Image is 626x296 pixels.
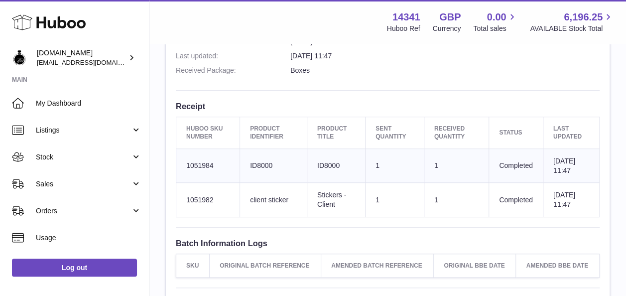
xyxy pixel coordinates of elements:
[36,206,131,216] span: Orders
[176,117,240,148] th: Huboo SKU Number
[290,51,600,61] dd: [DATE] 11:47
[473,24,517,33] span: Total sales
[176,148,240,183] td: 1051984
[473,10,517,33] a: 0.00 Total sales
[290,66,600,75] dd: Boxes
[564,10,603,24] span: 6,196.25
[307,183,365,217] td: Stickers - Client
[240,183,307,217] td: client sticker
[489,117,543,148] th: Status
[543,183,599,217] td: [DATE] 11:47
[307,117,365,148] th: Product title
[36,179,131,189] span: Sales
[307,148,365,183] td: ID8000
[210,254,321,278] th: Original Batch Reference
[530,24,614,33] span: AVAILABLE Stock Total
[424,117,489,148] th: Received Quantity
[12,50,27,65] img: internalAdmin-14341@internal.huboo.com
[176,183,240,217] td: 1051982
[392,10,420,24] strong: 14341
[176,101,600,112] h3: Receipt
[543,117,599,148] th: Last updated
[387,24,420,33] div: Huboo Ref
[489,183,543,217] td: Completed
[433,24,461,33] div: Currency
[176,66,290,75] dt: Received Package:
[176,254,210,278] th: SKU
[240,117,307,148] th: Product Identifier
[434,254,516,278] th: Original BBE Date
[36,126,131,135] span: Listings
[439,10,461,24] strong: GBP
[37,58,146,66] span: [EMAIL_ADDRESS][DOMAIN_NAME]
[176,238,600,249] h3: Batch Information Logs
[489,148,543,183] td: Completed
[543,148,599,183] td: [DATE] 11:47
[12,259,137,277] a: Log out
[424,148,489,183] td: 1
[36,152,131,162] span: Stock
[487,10,506,24] span: 0.00
[36,99,141,108] span: My Dashboard
[321,254,434,278] th: Amended Batch Reference
[366,183,424,217] td: 1
[366,148,424,183] td: 1
[240,148,307,183] td: ID8000
[516,254,600,278] th: Amended BBE Date
[176,51,290,61] dt: Last updated:
[530,10,614,33] a: 6,196.25 AVAILABLE Stock Total
[36,233,141,243] span: Usage
[424,183,489,217] td: 1
[37,48,126,67] div: [DOMAIN_NAME]
[366,117,424,148] th: Sent Quantity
